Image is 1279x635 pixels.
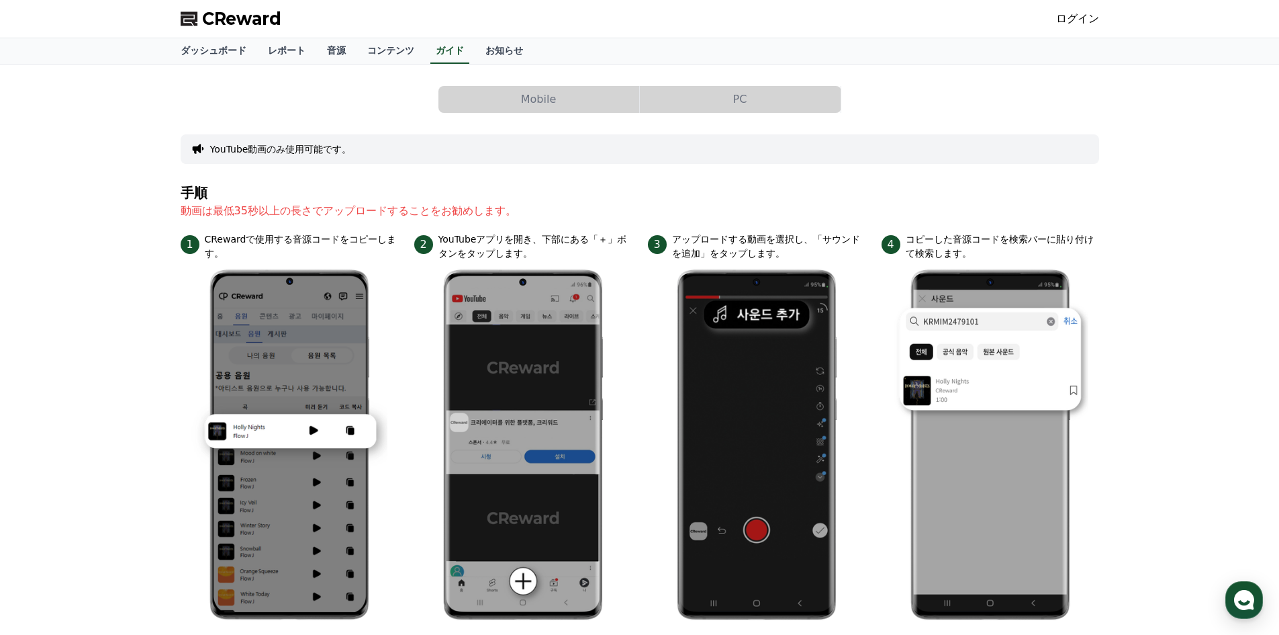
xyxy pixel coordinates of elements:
img: 1.png [191,261,387,630]
a: CReward [181,8,281,30]
button: YouTube動画のみ使用可能です。 [210,142,352,156]
p: YouTubeアプリを開き、下部にある「＋」ボタンをタップします。 [438,232,632,261]
p: アップロードする動画を選択し、「サウンドを追加」をタップします。 [672,232,865,261]
button: PC [640,86,841,113]
span: 2 [414,235,433,254]
a: ダッシュボード [170,38,257,64]
p: 動画は最低35秒以上の長さでアップロードすることをお勧めします。 [181,203,1099,219]
span: 1 [181,235,199,254]
img: 4.png [892,261,1088,630]
img: 3.png [659,261,855,630]
p: CRewardで使用する音源コードをコピーします。 [205,232,398,261]
a: お知らせ [475,38,534,64]
span: 3 [648,235,667,254]
a: ガイド [430,38,469,64]
img: 2.png [425,261,621,630]
a: コンテンツ [357,38,425,64]
span: 4 [882,235,900,254]
button: Mobile [438,86,639,113]
h4: 手順 [181,185,1099,200]
p: コピーした音源コードを検索バーに貼り付けて検索します。 [906,232,1099,261]
span: CReward [202,8,281,30]
a: レポート [257,38,316,64]
a: ログイン [1056,11,1099,27]
a: 音源 [316,38,357,64]
a: Mobile [438,86,640,113]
